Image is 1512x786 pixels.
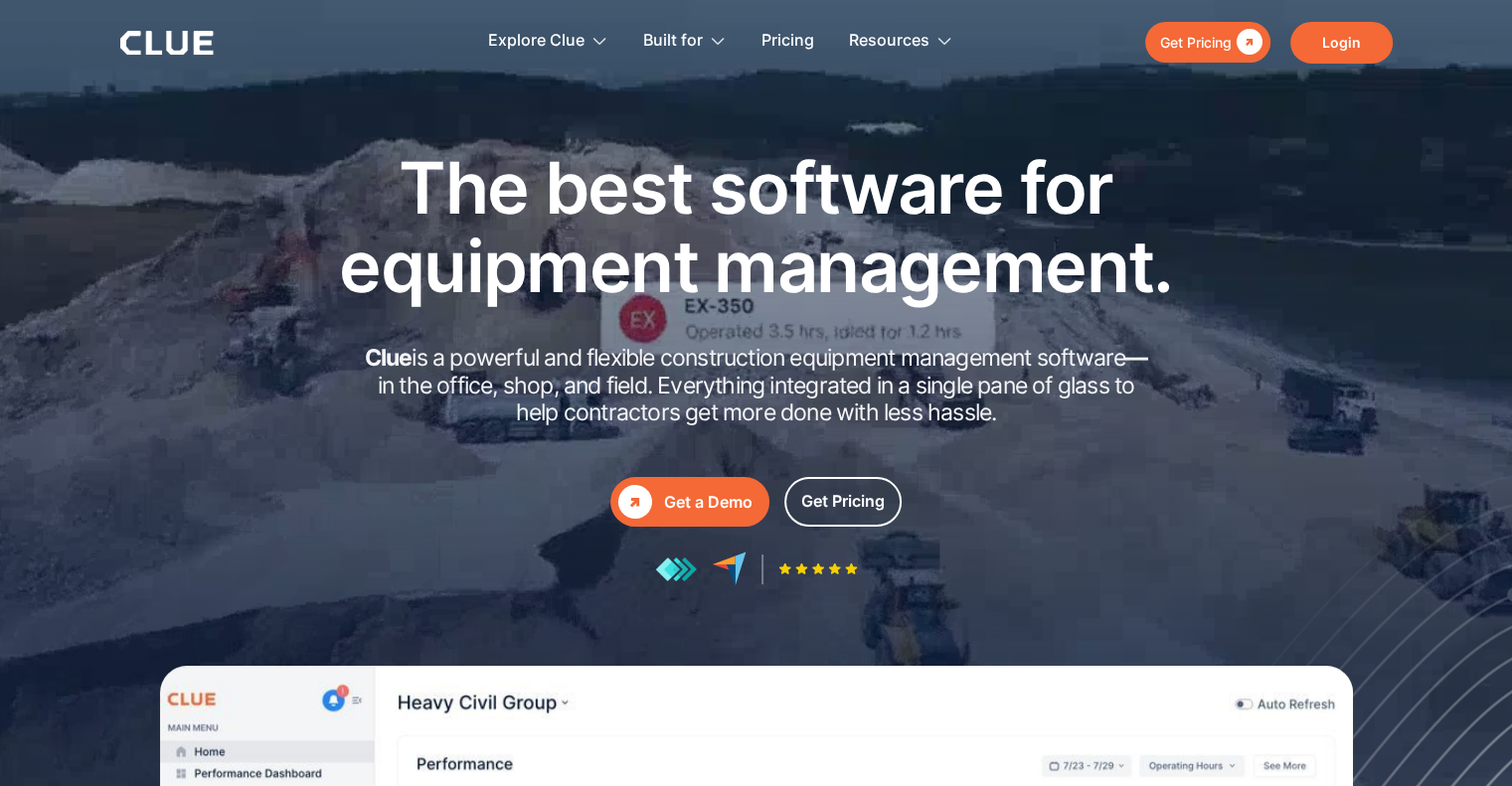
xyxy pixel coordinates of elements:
a: Get a Demo [610,477,769,527]
div: Explore Clue [488,10,608,73]
img: Five-star rating icon [778,562,858,575]
div: Get Pricing [801,489,885,514]
a: Login [1290,22,1393,64]
div: Built for [643,10,703,73]
div: Resources [849,10,953,73]
img: reviews at getapp [655,556,697,582]
div: Resources [849,10,929,73]
img: reviews at capterra [712,551,747,586]
a: Pricing [761,10,814,73]
strong: — [1125,344,1147,372]
div:  [618,485,652,519]
h2: is a powerful and flexible construction equipment management software in the office, shop, and fi... [359,345,1154,427]
div:  [1232,30,1262,55]
strong: Clue [365,344,413,372]
div: Get a Demo [664,490,753,515]
div: Built for [643,10,727,73]
div: Get Pricing [1160,30,1232,55]
div: Explore Clue [488,10,585,73]
a: Get Pricing [1145,22,1270,63]
a: Get Pricing [784,477,902,527]
h1: The best software for equipment management. [309,148,1204,305]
